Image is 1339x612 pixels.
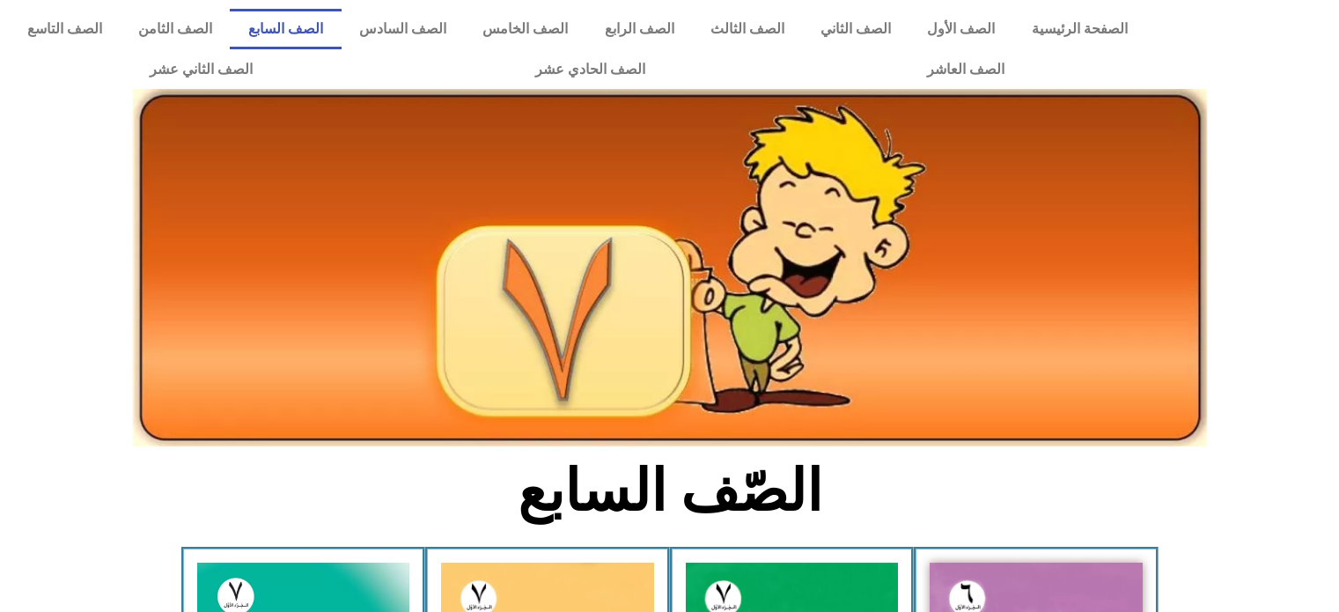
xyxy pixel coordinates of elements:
[586,9,692,49] a: الصف الرابع
[230,9,341,49] a: الصف السابع
[394,49,785,90] a: الصف الحادي عشر
[342,9,465,49] a: الصف السادس
[909,9,1013,49] a: الصف الأول
[802,9,909,49] a: الصف الثاني
[120,9,230,49] a: الصف الثامن
[9,49,394,90] a: الصف الثاني عشر
[692,9,802,49] a: الصف الثالث
[9,9,120,49] a: الصف التاسع
[379,457,960,526] h2: الصّف السابع
[465,9,586,49] a: الصف الخامس
[786,49,1145,90] a: الصف العاشر
[1013,9,1145,49] a: الصفحة الرئيسية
